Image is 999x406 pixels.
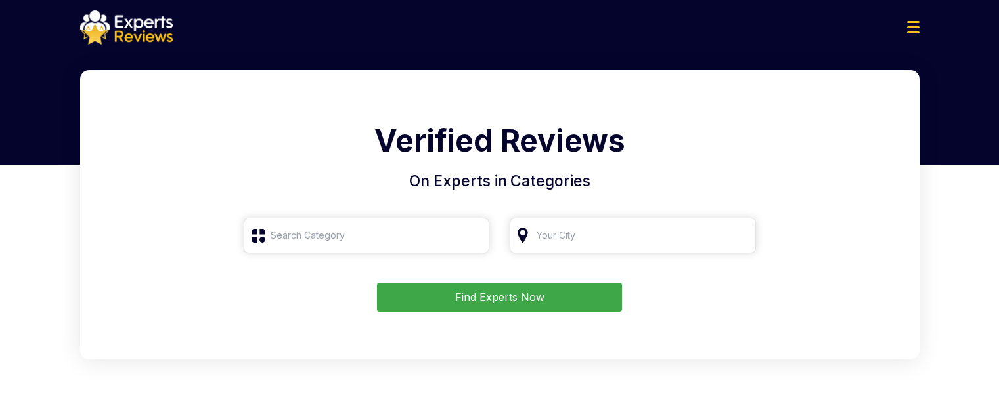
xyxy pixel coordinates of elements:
[80,10,173,45] img: logo
[244,218,490,253] input: Search Category
[377,283,622,312] button: Find Experts Now
[96,170,904,193] h4: On Experts in Categories
[510,218,756,253] input: Your City
[907,21,920,33] img: Menu Icon
[96,118,904,170] h1: Verified Reviews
